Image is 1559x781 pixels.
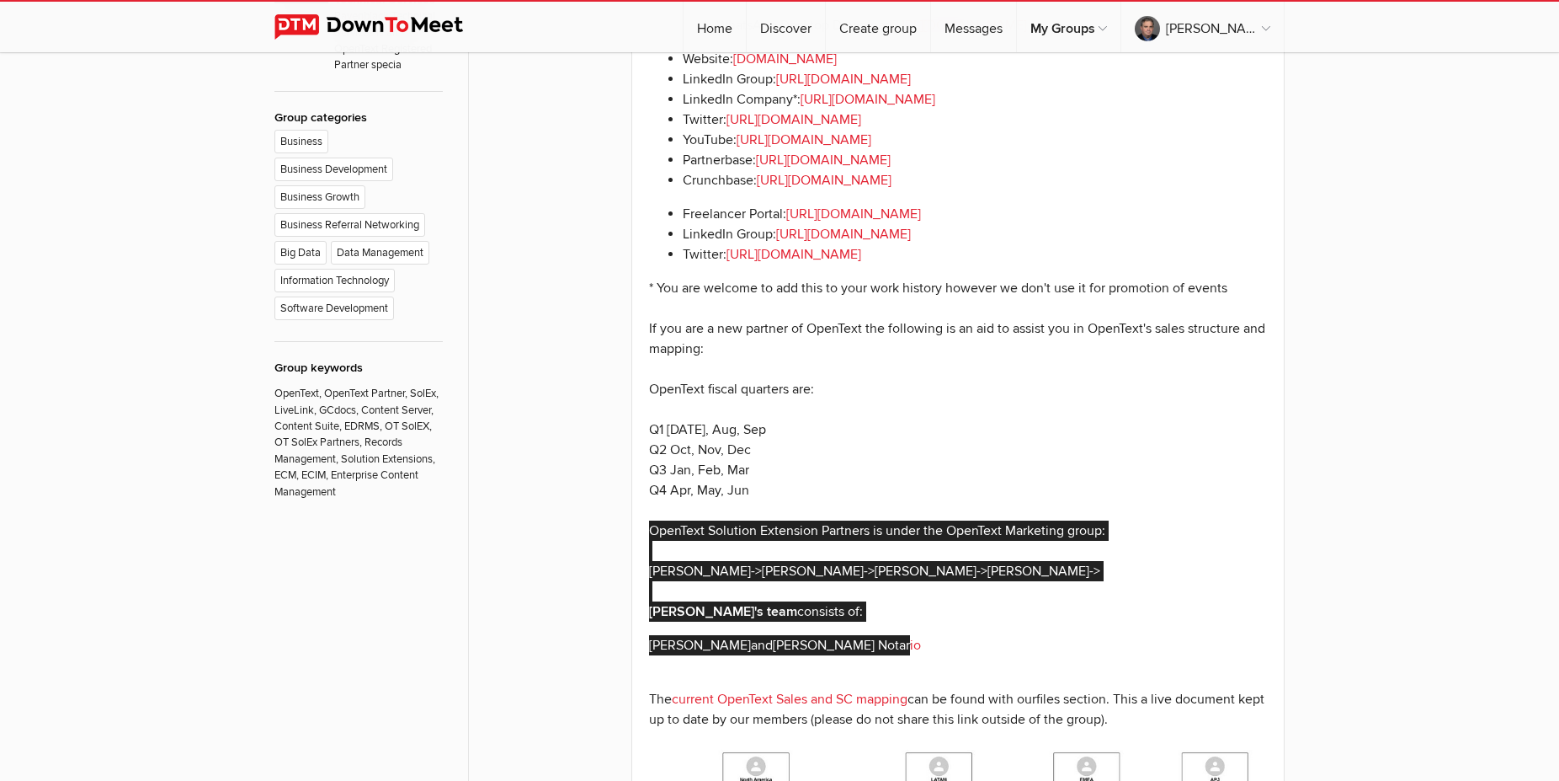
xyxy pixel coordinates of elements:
[274,377,443,500] p: OpenText, OpenText Partner, SolEx, LiveLink, GCdocs, Content Server, Content Suite, EDRMS, OT Sol...
[683,170,1267,190] li: Crunchbase:
[649,637,751,654] a: [PERSON_NAME]
[826,2,930,52] a: Create group
[931,2,1016,52] a: Messages
[683,150,1267,170] li: Partnerbase:
[649,563,751,580] a: [PERSON_NAME]
[1121,2,1284,52] a: [PERSON_NAME], [PERSON_NAME]
[756,152,891,169] a: [URL][DOMAIN_NAME]
[762,563,864,580] a: [PERSON_NAME]
[649,278,1267,622] p: * You are welcome to add this to your work history however we don't use it for promotion of event...
[757,172,891,189] a: [URL][DOMAIN_NAME]
[683,89,1267,110] li: LinkedIn Company*:
[683,69,1267,89] li: LinkedIn Group:
[726,111,861,128] a: [URL][DOMAIN_NAME]
[683,204,1267,224] li: Freelancer Portal:
[773,637,921,654] a: [PERSON_NAME] Notario
[274,359,443,377] div: Group keywords
[649,635,1267,655] p: and
[776,71,911,88] a: [URL][DOMAIN_NAME]
[683,130,1267,150] li: YouTube:
[274,109,443,127] div: Group categories
[684,2,746,52] a: Home
[683,244,1267,265] li: Twitter:
[726,246,861,263] a: [URL][DOMAIN_NAME]
[987,563,1089,580] a: [PERSON_NAME]
[801,91,935,108] a: [URL][DOMAIN_NAME]
[1017,2,1120,52] a: My Groups
[786,206,921,222] a: [URL][DOMAIN_NAME]
[776,226,911,243] a: [URL][DOMAIN_NAME]
[747,2,825,52] a: Discover
[274,14,489,40] img: DownToMeet
[649,603,797,620] strong: [PERSON_NAME]'s team
[875,563,976,580] a: [PERSON_NAME]
[737,131,871,148] a: [URL][DOMAIN_NAME]
[683,110,1267,130] li: Twitter:
[683,49,1267,69] li: Website:
[672,691,907,708] a: current OpenText Sales and SC mapping
[733,51,837,67] a: [DOMAIN_NAME]
[683,224,1267,244] li: LinkedIn Group:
